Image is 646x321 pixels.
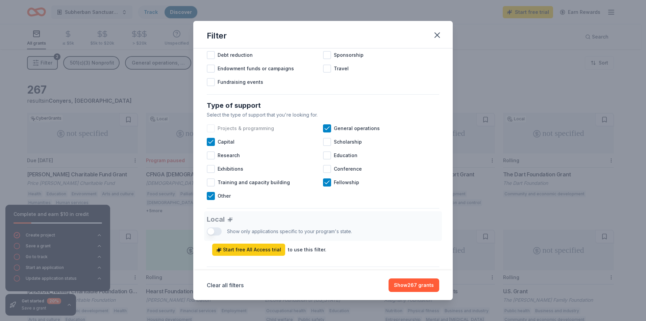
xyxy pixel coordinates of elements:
[334,178,359,187] span: Fellowship
[288,246,326,254] div: to use this filter.
[218,192,231,200] span: Other
[218,151,240,159] span: Research
[218,51,253,59] span: Debt reduction
[334,151,357,159] span: Education
[212,244,285,256] a: Start free All Access trial
[389,278,439,292] button: Show267 grants
[334,65,349,73] span: Travel
[218,78,263,86] span: Fundraising events
[207,111,439,119] div: Select the type of support that you're looking for.
[334,51,364,59] span: Sponsorship
[207,100,439,111] div: Type of support
[334,124,380,132] span: General operations
[218,165,243,173] span: Exhibitions
[207,30,227,41] div: Filter
[218,124,274,132] span: Projects & programming
[218,65,294,73] span: Endowment funds or campaigns
[334,165,362,173] span: Conference
[207,281,244,289] button: Clear all filters
[334,138,362,146] span: Scholarship
[218,138,234,146] span: Capital
[216,246,281,254] span: Start free All Access trial
[218,178,290,187] span: Training and capacity building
